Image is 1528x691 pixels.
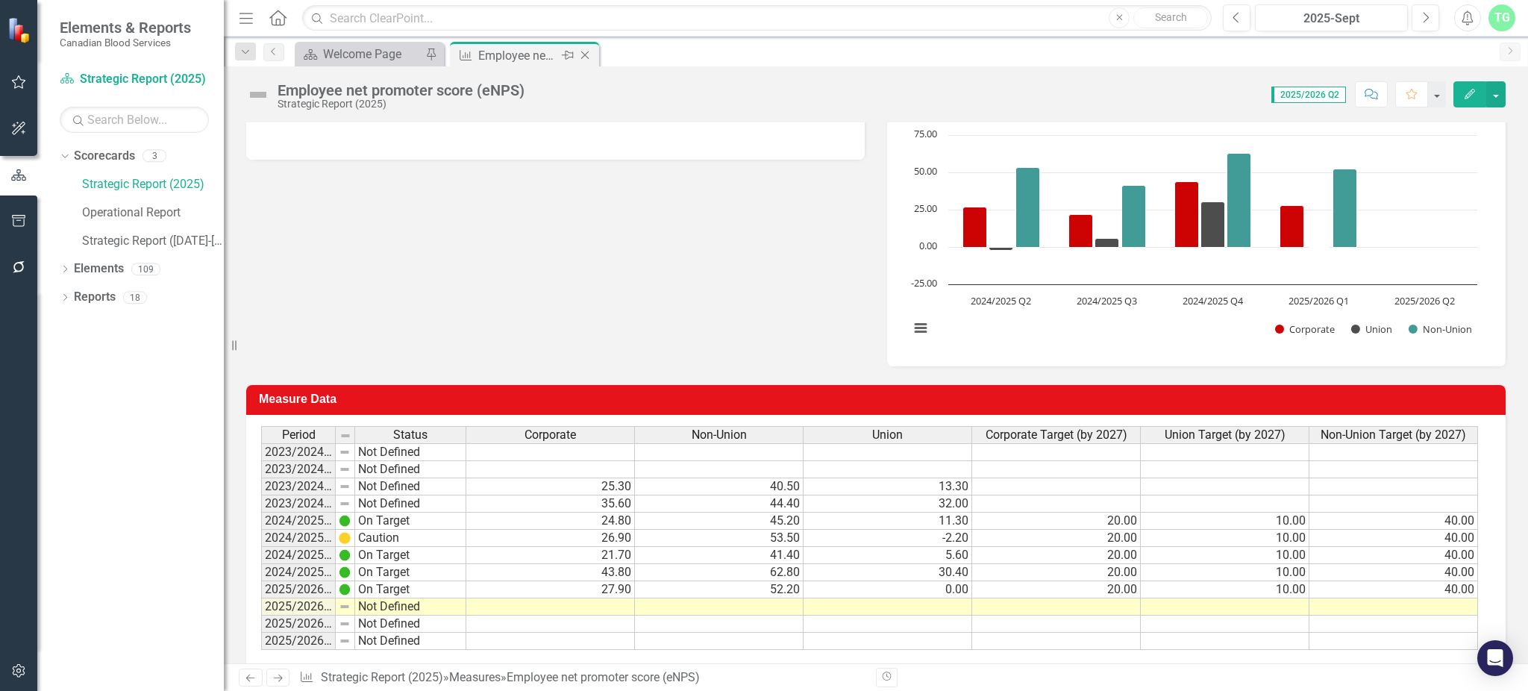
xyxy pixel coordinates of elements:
div: Employee net promoter score (eNPS) [507,670,700,684]
div: Welcome Page [323,45,422,63]
path: 2024/2025 Q2, 53.5. Non-Union. [1016,168,1040,248]
text: 2024/2025 Q2 [971,294,1031,307]
span: Union Target (by 2027) [1165,428,1286,442]
td: 25.30 [466,478,635,495]
td: 2025/2026 Q3 [261,616,336,633]
button: View chart menu, Chart [909,317,930,338]
td: On Target [355,547,466,564]
path: 2024/2025 Q3, 21.7. Corporate. [1069,215,1093,248]
div: 3 [143,150,166,163]
a: Strategic Report (2025) [82,176,224,193]
img: Not Defined [246,83,270,107]
td: -2.20 [804,530,972,547]
path: 2024/2025 Q2, 26.9. Corporate. [963,207,987,248]
td: 40.00 [1309,564,1478,581]
td: 2023/2024 Q2 [261,461,336,478]
td: 20.00 [972,530,1141,547]
text: 75.00 [914,127,937,140]
td: 43.80 [466,564,635,581]
td: 24.80 [466,513,635,530]
path: 2025/2026 Q1, 27.9. Corporate. [1280,206,1304,248]
td: Not Defined [355,616,466,633]
td: 52.20 [635,581,804,598]
path: 2024/2025 Q4, 43.8. Corporate. [1175,182,1199,248]
td: 32.00 [804,495,972,513]
td: 2023/2024 Q1 [261,443,336,461]
div: 109 [131,263,160,275]
td: Caution [355,530,466,547]
td: 40.50 [635,478,804,495]
h3: Measure Data [259,393,1498,406]
div: 2025-Sept [1260,10,1403,28]
span: Non-Union Target (by 2027) [1321,428,1466,442]
div: Strategic Report (2025) [278,99,525,110]
a: Reports [74,289,116,306]
td: 0.00 [804,581,972,598]
img: 8DAGhfEEPCf229AAAAAElFTkSuQmCC [339,481,351,493]
button: Show Union [1351,322,1392,336]
small: Canadian Blood Services [60,37,191,49]
text: 2024/2025 Q4 [1183,294,1244,307]
img: Yx0AAAAASUVORK5CYII= [339,532,351,544]
div: Chart. Highcharts interactive chart. [902,128,1491,351]
span: Search [1155,11,1187,23]
text: 50.00 [914,164,937,178]
td: 40.00 [1309,581,1478,598]
img: 8DAGhfEEPCf229AAAAAElFTkSuQmCC [339,463,351,475]
img: IjK2lU6JAAAAAElFTkSuQmCC [339,515,351,527]
td: 44.40 [635,495,804,513]
td: 27.90 [466,581,635,598]
button: Search [1133,7,1208,28]
td: 40.00 [1309,513,1478,530]
td: Not Defined [355,478,466,495]
td: Not Defined [355,633,466,650]
td: 21.70 [466,547,635,564]
input: Search Below... [60,107,209,133]
span: 2025/2026 Q2 [1271,87,1346,103]
path: 2024/2025 Q4, 62.8. Non-Union. [1227,154,1251,248]
span: Status [393,428,428,442]
div: Employee net promoter score (eNPS) [478,46,558,65]
td: Not Defined [355,461,466,478]
img: 8DAGhfEEPCf229AAAAAElFTkSuQmCC [339,446,351,458]
button: TG [1488,4,1515,31]
div: » » [299,669,865,687]
div: Open Intercom Messenger [1477,640,1513,676]
td: 2023/2024 Q4 [261,495,336,513]
button: Show Corporate [1275,322,1335,336]
img: 8DAGhfEEPCf229AAAAAElFTkSuQmCC [339,635,351,647]
span: Corporate Target (by 2027) [986,428,1127,442]
td: 53.50 [635,530,804,547]
a: Operational Report [82,204,224,222]
td: 5.60 [804,547,972,564]
span: Corporate [525,428,576,442]
td: 45.20 [635,513,804,530]
svg: Interactive chart [902,128,1485,351]
div: Employee net promoter score (eNPS) [278,82,525,99]
a: Strategic Report ([DATE]-[DATE]) (Archive) [82,233,224,250]
td: 20.00 [972,547,1141,564]
td: 2025/2026 Q1 [261,581,336,598]
img: IjK2lU6JAAAAAElFTkSuQmCC [339,549,351,561]
path: 2024/2025 Q2, -2.2. Union. [989,248,1013,251]
td: 26.90 [466,530,635,547]
g: Corporate, bar series 1 of 3 with 5 bars. [963,135,1426,248]
path: 2025/2026 Q1, 52.2. Non-Union. [1333,169,1357,248]
td: 11.30 [804,513,972,530]
a: Strategic Report (2025) [321,670,443,684]
img: 8DAGhfEEPCf229AAAAAElFTkSuQmCC [339,601,351,613]
td: 10.00 [1141,513,1309,530]
span: Union [872,428,903,442]
text: 2025/2026 Q2 [1394,294,1455,307]
text: 0.00 [919,239,937,252]
td: 2025/2026 Q4 [261,633,336,650]
td: 10.00 [1141,547,1309,564]
td: 10.00 [1141,581,1309,598]
td: 10.00 [1141,530,1309,547]
td: 41.40 [635,547,804,564]
td: 2025/2026 Q2 [261,598,336,616]
div: 18 [123,291,147,304]
td: 35.60 [466,495,635,513]
td: On Target [355,581,466,598]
